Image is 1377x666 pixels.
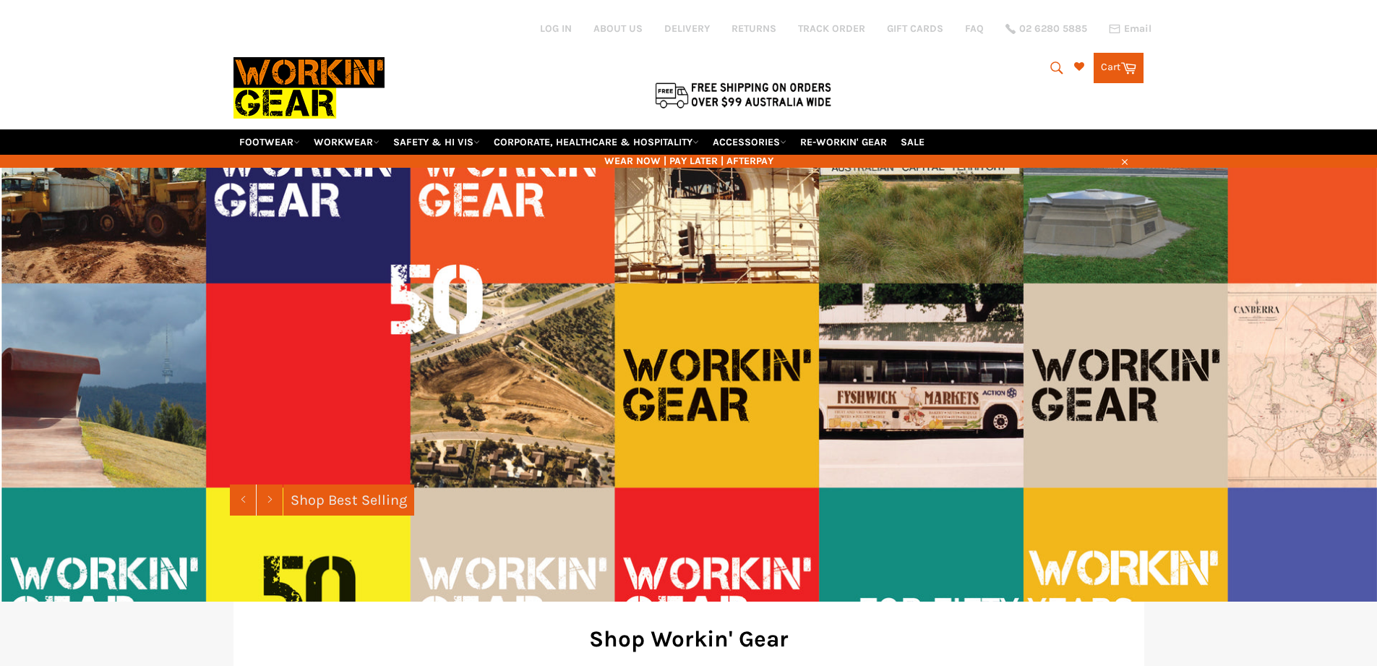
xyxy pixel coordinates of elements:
[540,22,572,35] a: Log in
[488,129,705,155] a: CORPORATE, HEALTHCARE & HOSPITALITY
[732,22,776,35] a: RETURNS
[308,129,385,155] a: WORKWEAR
[798,22,865,35] a: TRACK ORDER
[233,154,1144,168] span: WEAR NOW | PAY LATER | AFTERPAY
[1005,24,1087,34] a: 02 6280 5885
[664,22,710,35] a: DELIVERY
[283,484,414,516] a: Shop Best Selling
[895,129,930,155] a: SALE
[965,22,984,35] a: FAQ
[1019,24,1087,34] span: 02 6280 5885
[1124,24,1151,34] span: Email
[233,47,385,129] img: Workin Gear leaders in Workwear, Safety Boots, PPE, Uniforms. Australia's No.1 in Workwear
[387,129,486,155] a: SAFETY & HI VIS
[1109,23,1151,35] a: Email
[653,80,833,110] img: Flat $9.95 shipping Australia wide
[593,22,643,35] a: ABOUT US
[794,129,893,155] a: RE-WORKIN' GEAR
[1094,53,1144,83] a: Cart
[255,623,1123,654] h2: Shop Workin' Gear
[887,22,943,35] a: GIFT CARDS
[233,129,306,155] a: FOOTWEAR
[707,129,792,155] a: ACCESSORIES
